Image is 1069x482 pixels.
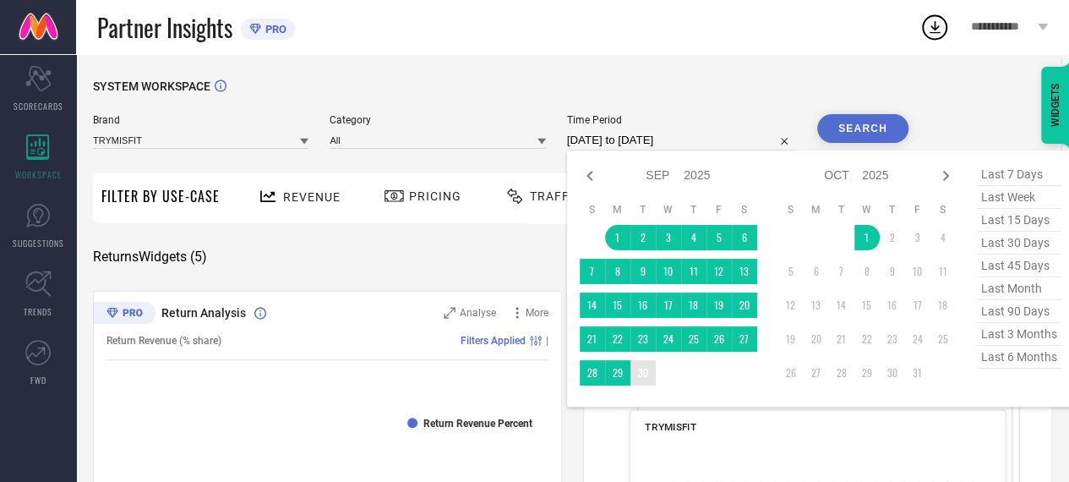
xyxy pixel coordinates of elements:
[778,360,804,386] td: Sun Oct 26 2025
[461,335,526,347] span: Filters Applied
[630,326,656,352] td: Tue Sep 23 2025
[880,203,905,216] th: Thursday
[829,203,854,216] th: Tuesday
[283,190,341,204] span: Revenue
[905,360,930,386] td: Fri Oct 31 2025
[580,326,605,352] td: Sun Sep 21 2025
[905,225,930,250] td: Fri Oct 03 2025
[778,293,804,318] td: Sun Oct 12 2025
[905,293,930,318] td: Fri Oct 17 2025
[880,326,905,352] td: Thu Oct 23 2025
[817,114,908,143] button: Search
[732,326,757,352] td: Sat Sep 27 2025
[829,326,854,352] td: Tue Oct 21 2025
[977,232,1061,255] span: last 30 days
[706,225,732,250] td: Fri Sep 05 2025
[778,203,804,216] th: Sunday
[854,293,880,318] td: Wed Oct 15 2025
[645,421,696,433] span: TRYMISFIT
[460,307,496,319] span: Analyse
[630,225,656,250] td: Tue Sep 02 2025
[546,335,548,347] span: |
[605,203,630,216] th: Monday
[829,360,854,386] td: Tue Oct 28 2025
[804,360,829,386] td: Mon Oct 27 2025
[732,259,757,284] td: Sat Sep 13 2025
[880,293,905,318] td: Thu Oct 16 2025
[880,360,905,386] td: Thu Oct 30 2025
[567,114,796,126] span: Time Period
[605,360,630,386] td: Mon Sep 29 2025
[93,79,210,93] span: SYSTEM WORKSPACE
[930,203,956,216] th: Saturday
[580,203,605,216] th: Sunday
[977,346,1061,369] span: last 6 months
[804,203,829,216] th: Monday
[630,293,656,318] td: Tue Sep 16 2025
[854,326,880,352] td: Wed Oct 22 2025
[93,302,155,327] div: Premium
[530,189,582,203] span: Traffic
[15,168,62,181] span: WORKSPACE
[706,326,732,352] td: Fri Sep 26 2025
[605,326,630,352] td: Mon Sep 22 2025
[977,186,1061,209] span: last week
[681,259,706,284] td: Thu Sep 11 2025
[580,259,605,284] td: Sun Sep 07 2025
[977,323,1061,346] span: last 3 months
[106,335,221,347] span: Return Revenue (% share)
[854,360,880,386] td: Wed Oct 29 2025
[930,225,956,250] td: Sat Oct 04 2025
[706,259,732,284] td: Fri Sep 12 2025
[93,249,207,266] span: Returns Widgets ( 5 )
[930,326,956,352] td: Sat Oct 25 2025
[605,225,630,250] td: Mon Sep 01 2025
[409,189,461,203] span: Pricing
[24,305,52,318] span: TRENDS
[101,186,220,206] span: Filter By Use-Case
[778,259,804,284] td: Sun Oct 05 2025
[30,374,46,386] span: FWD
[580,293,605,318] td: Sun Sep 14 2025
[161,306,246,320] span: Return Analysis
[14,100,63,112] span: SCORECARDS
[580,166,600,186] div: Previous month
[681,225,706,250] td: Thu Sep 04 2025
[930,293,956,318] td: Sat Oct 18 2025
[829,259,854,284] td: Tue Oct 07 2025
[778,326,804,352] td: Sun Oct 19 2025
[804,259,829,284] td: Mon Oct 06 2025
[681,293,706,318] td: Thu Sep 18 2025
[93,114,308,126] span: Brand
[444,307,455,319] svg: Zoom
[854,225,880,250] td: Wed Oct 01 2025
[935,166,956,186] div: Next month
[930,259,956,284] td: Sat Oct 11 2025
[656,293,681,318] td: Wed Sep 17 2025
[977,300,1061,323] span: last 90 days
[97,10,232,45] span: Partner Insights
[656,203,681,216] th: Wednesday
[630,259,656,284] td: Tue Sep 09 2025
[829,293,854,318] td: Tue Oct 14 2025
[423,418,532,430] text: Return Revenue Percent
[706,293,732,318] td: Fri Sep 19 2025
[681,326,706,352] td: Thu Sep 25 2025
[977,277,1061,300] span: last month
[706,203,732,216] th: Friday
[977,255,1061,277] span: last 45 days
[804,293,829,318] td: Mon Oct 13 2025
[977,209,1061,232] span: last 15 days
[905,203,930,216] th: Friday
[732,203,757,216] th: Saturday
[804,326,829,352] td: Mon Oct 20 2025
[261,23,286,36] span: PRO
[656,326,681,352] td: Wed Sep 24 2025
[905,259,930,284] td: Fri Oct 10 2025
[905,326,930,352] td: Fri Oct 24 2025
[880,259,905,284] td: Thu Oct 09 2025
[656,225,681,250] td: Wed Sep 03 2025
[605,259,630,284] td: Mon Sep 08 2025
[330,114,545,126] span: Category
[605,293,630,318] td: Mon Sep 15 2025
